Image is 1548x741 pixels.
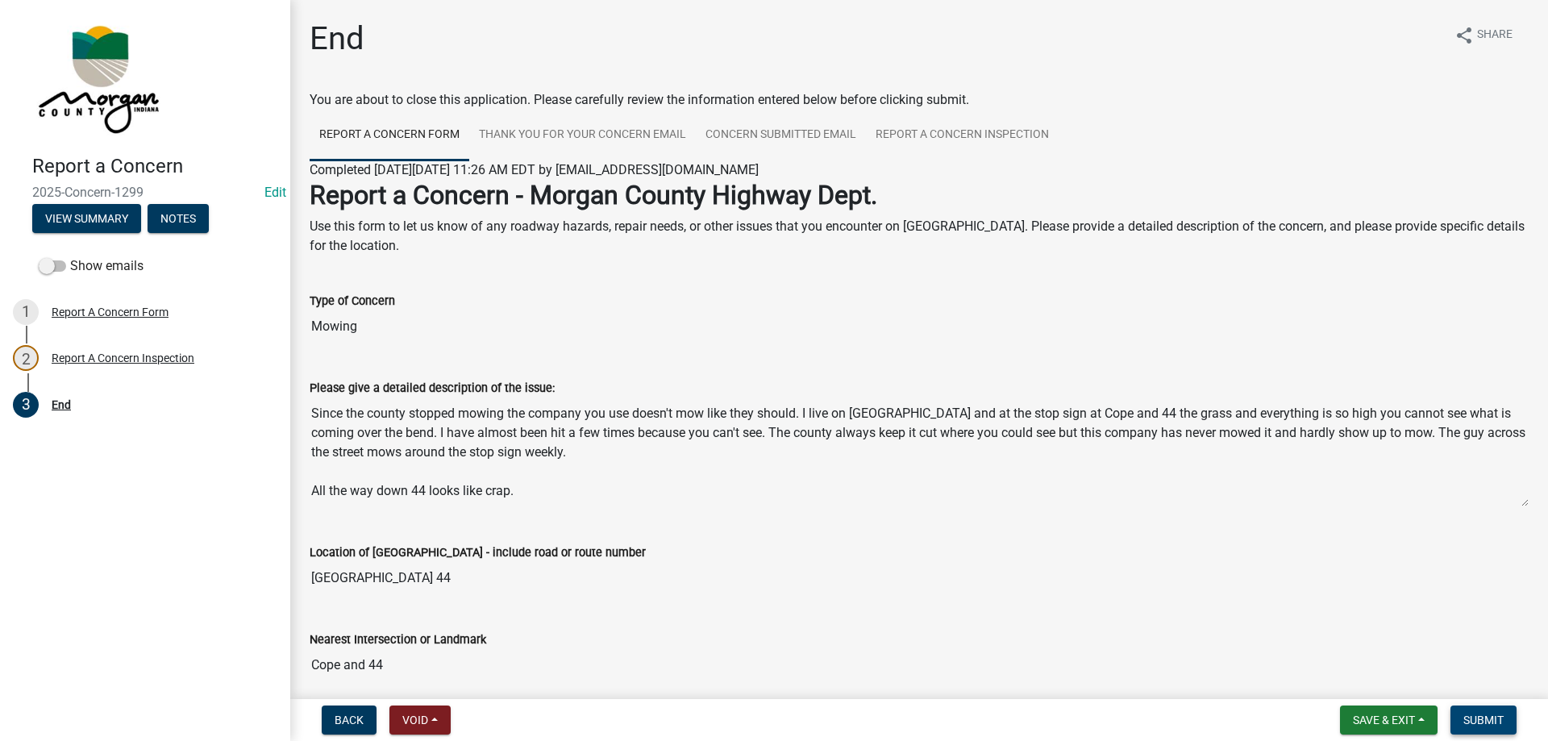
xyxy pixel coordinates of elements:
[13,299,39,325] div: 1
[32,204,141,233] button: View Summary
[696,110,866,161] a: Concern Submitted Email
[13,345,39,371] div: 2
[32,213,141,226] wm-modal-confirm: Summary
[389,706,451,735] button: Void
[469,110,696,161] a: Thank You for Your Concern Email
[264,185,286,200] a: Edit
[1477,26,1513,45] span: Share
[310,635,486,646] label: Nearest Intersection or Landmark
[402,714,428,726] span: Void
[52,306,169,318] div: Report A Concern Form
[310,383,555,394] label: Please give a detailed description of the issue:
[52,352,194,364] div: Report A Concern Inspection
[13,392,39,418] div: 3
[310,217,1529,256] p: Use this form to let us know of any roadway hazards, repair needs, or other issues that you encou...
[1450,706,1517,735] button: Submit
[310,296,395,307] label: Type of Concern
[335,714,364,726] span: Back
[1340,706,1438,735] button: Save & Exit
[32,185,258,200] span: 2025-Concern-1299
[1442,19,1525,51] button: shareShare
[310,398,1529,507] textarea: Since the county stopped mowing the company you use doesn't mow like they should. I live on [GEOG...
[310,110,469,161] a: Report A Concern Form
[310,19,364,58] h1: End
[1353,714,1415,726] span: Save & Exit
[148,213,209,226] wm-modal-confirm: Notes
[52,399,71,410] div: End
[32,17,162,138] img: Morgan County, Indiana
[39,256,144,276] label: Show emails
[866,110,1059,161] a: Report A Concern Inspection
[264,185,286,200] wm-modal-confirm: Edit Application Number
[1463,714,1504,726] span: Submit
[1454,26,1474,45] i: share
[310,180,877,210] strong: Report a Concern - Morgan County Highway Dept.
[322,706,377,735] button: Back
[32,155,277,178] h4: Report a Concern
[310,547,646,559] label: Location of [GEOGRAPHIC_DATA] - include road or route number
[310,162,759,177] span: Completed [DATE][DATE] 11:26 AM EDT by [EMAIL_ADDRESS][DOMAIN_NAME]
[148,204,209,233] button: Notes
